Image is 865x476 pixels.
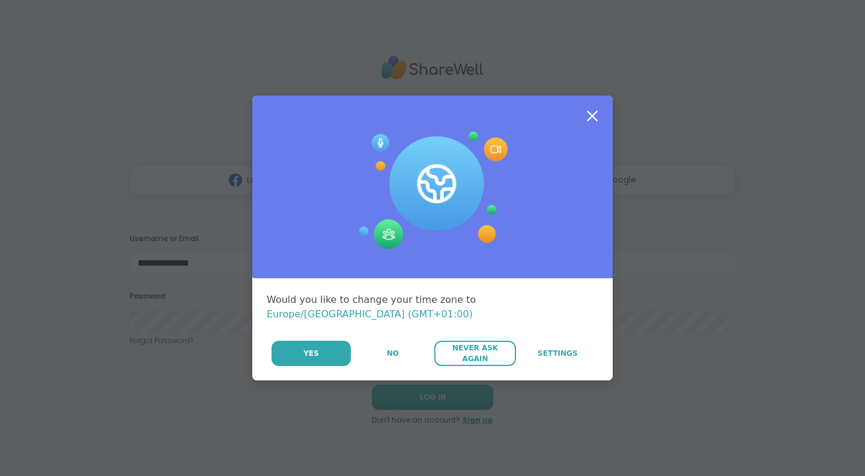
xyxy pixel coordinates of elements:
[440,343,509,364] span: Never Ask Again
[272,341,351,366] button: Yes
[434,341,515,366] button: Never Ask Again
[517,341,598,366] a: Settings
[267,293,598,322] div: Would you like to change your time zone to
[267,308,473,320] span: Europe/[GEOGRAPHIC_DATA] (GMT+01:00)
[538,348,578,359] span: Settings
[357,132,508,249] img: Session Experience
[352,341,433,366] button: No
[387,348,399,359] span: No
[303,348,319,359] span: Yes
